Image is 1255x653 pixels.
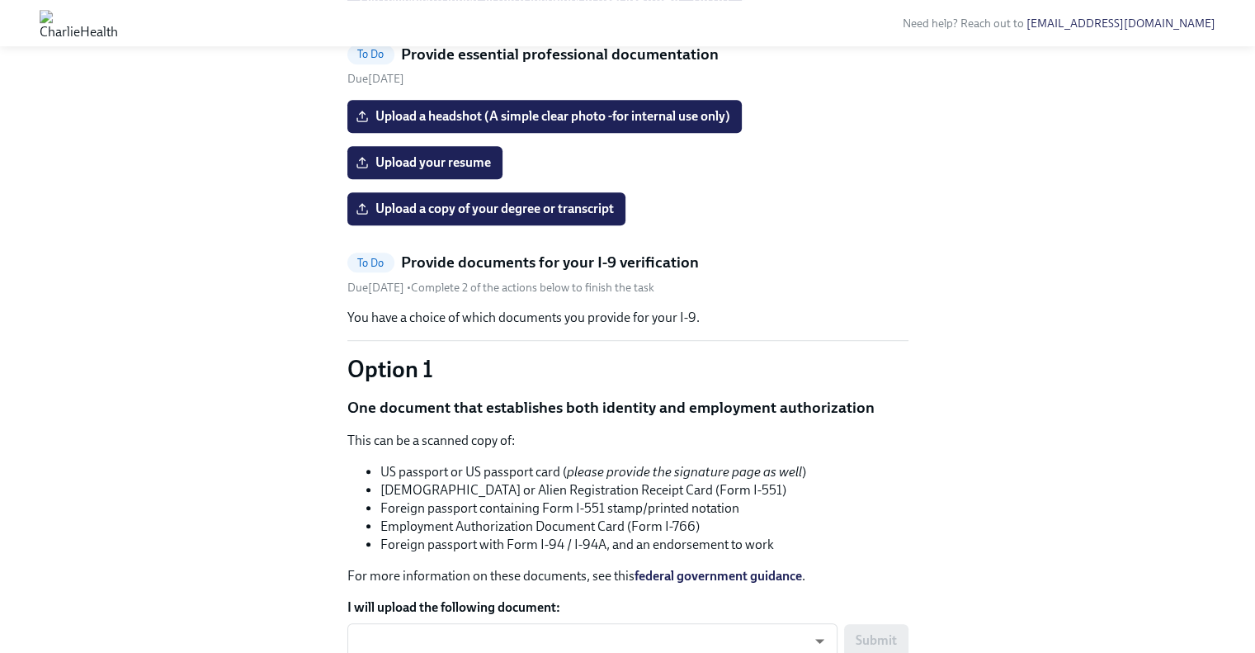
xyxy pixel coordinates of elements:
a: To DoProvide documents for your I-9 verificationDue[DATE] •Complete 2 of the actions below to fin... [347,252,908,296]
p: You have a choice of which documents you provide for your I-9. [347,309,908,327]
li: Foreign passport containing Form I-551 stamp/printed notation [380,499,908,518]
li: Employment Authorization Document Card (Form I-766) [380,518,908,536]
label: I will upload the following document: [347,599,908,617]
label: Upload your resume [347,146,502,179]
li: Foreign passport with Form I-94 / I-94A, and an endorsement to work [380,536,908,554]
div: • Complete 2 of the actions below to finish the task [347,280,654,296]
a: To DoProvide essential professional documentationDue[DATE] [347,44,908,88]
label: Upload a headshot (A simple clear photo -for internal use only) [347,100,742,133]
span: To Do [347,257,394,269]
label: Upload a copy of your degree or transcript [347,192,625,225]
img: CharlieHealth [40,10,118,36]
span: Upload your resume [359,154,491,171]
span: Friday, September 26th 2025, 8:00 am [347,72,404,86]
span: Upload a copy of your degree or transcript [359,201,614,217]
span: Need help? Reach out to [903,17,1215,31]
p: For more information on these documents, see this . [347,567,908,585]
em: please provide the signature page as well [567,464,802,480]
li: US passport or US passport card ( ) [380,463,908,481]
p: One document that establishes both identity and employment authorization [347,397,908,419]
p: This can be a scanned copy of: [347,432,908,450]
span: Upload a headshot (A simple clear photo -for internal use only) [359,108,730,125]
a: federal government guidance [635,568,802,584]
h5: Provide documents for your I-9 verification [401,252,699,273]
span: To Do [347,48,394,60]
h5: Provide essential professional documentation [401,44,719,65]
li: [DEMOGRAPHIC_DATA] or Alien Registration Receipt Card (Form I-551) [380,481,908,499]
p: Option 1 [347,354,908,384]
span: Friday, September 26th 2025, 8:00 am [347,281,407,295]
a: [EMAIL_ADDRESS][DOMAIN_NAME] [1026,17,1215,31]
